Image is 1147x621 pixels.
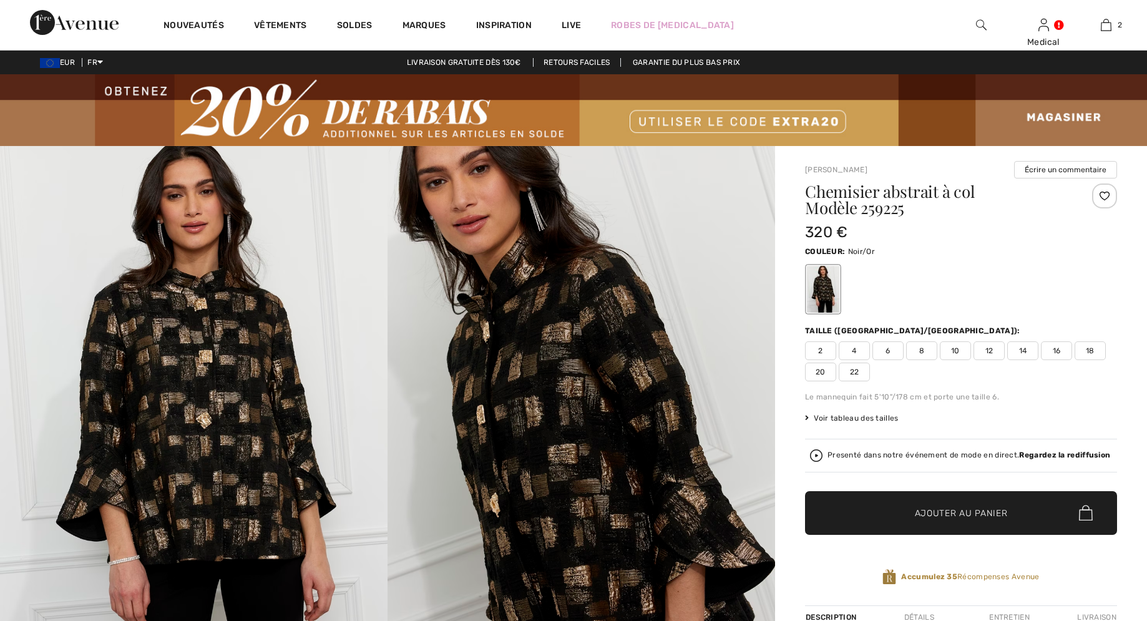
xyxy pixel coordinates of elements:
a: Livraison gratuite dès 130€ [397,58,531,67]
strong: Regardez la rediffusion [1019,451,1110,459]
div: Taille ([GEOGRAPHIC_DATA]/[GEOGRAPHIC_DATA]): [805,325,1023,336]
span: 6 [872,341,904,360]
span: 12 [974,341,1005,360]
span: 18 [1075,341,1106,360]
span: 4 [839,341,870,360]
span: 14 [1007,341,1038,360]
span: FR [87,58,103,67]
div: Le mannequin fait 5'10"/178 cm et porte une taille 6. [805,391,1117,403]
strong: Accumulez 35 [901,572,957,581]
span: Récompenses Avenue [901,571,1039,582]
span: 8 [906,341,937,360]
h1: Chemisier abstrait à col Modèle 259225 [805,183,1065,216]
a: Marques [403,20,446,33]
span: Couleur: [805,247,845,256]
img: Bag.svg [1079,505,1093,521]
a: Retours faciles [533,58,621,67]
a: Vêtements [254,20,307,33]
img: Euro [40,58,60,68]
span: Ajouter au panier [915,506,1008,519]
img: recherche [976,17,987,32]
a: Se connecter [1038,19,1049,31]
span: Inspiration [476,20,532,33]
div: Medical [1013,36,1074,49]
span: EUR [40,58,80,67]
iframe: Ouvre un widget dans lequel vous pouvez chatter avec l’un de nos agents [1068,527,1135,559]
a: [PERSON_NAME] [805,165,867,174]
a: Garantie du plus bas prix [623,58,751,67]
span: 320 € [805,223,848,241]
img: Mes infos [1038,17,1049,32]
img: Mon panier [1101,17,1111,32]
a: 2 [1075,17,1136,32]
img: 1ère Avenue [30,10,119,35]
span: 2 [1118,19,1122,31]
img: Regardez la rediffusion [810,449,822,462]
span: 2 [805,341,836,360]
button: Ajouter au panier [805,491,1117,535]
span: 16 [1041,341,1072,360]
img: Récompenses Avenue [882,569,896,585]
button: Écrire un commentaire [1014,161,1117,178]
a: Nouveautés [164,20,224,33]
a: Live [562,19,581,32]
a: Soldes [337,20,373,33]
span: 22 [839,363,870,381]
a: Robes de [MEDICAL_DATA] [611,19,734,32]
div: Presenté dans notre événement de mode en direct. [827,451,1110,459]
span: Voir tableau des tailles [805,413,899,424]
span: 20 [805,363,836,381]
div: Noir/Or [807,266,839,313]
span: Noir/Or [848,247,875,256]
span: 10 [940,341,971,360]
